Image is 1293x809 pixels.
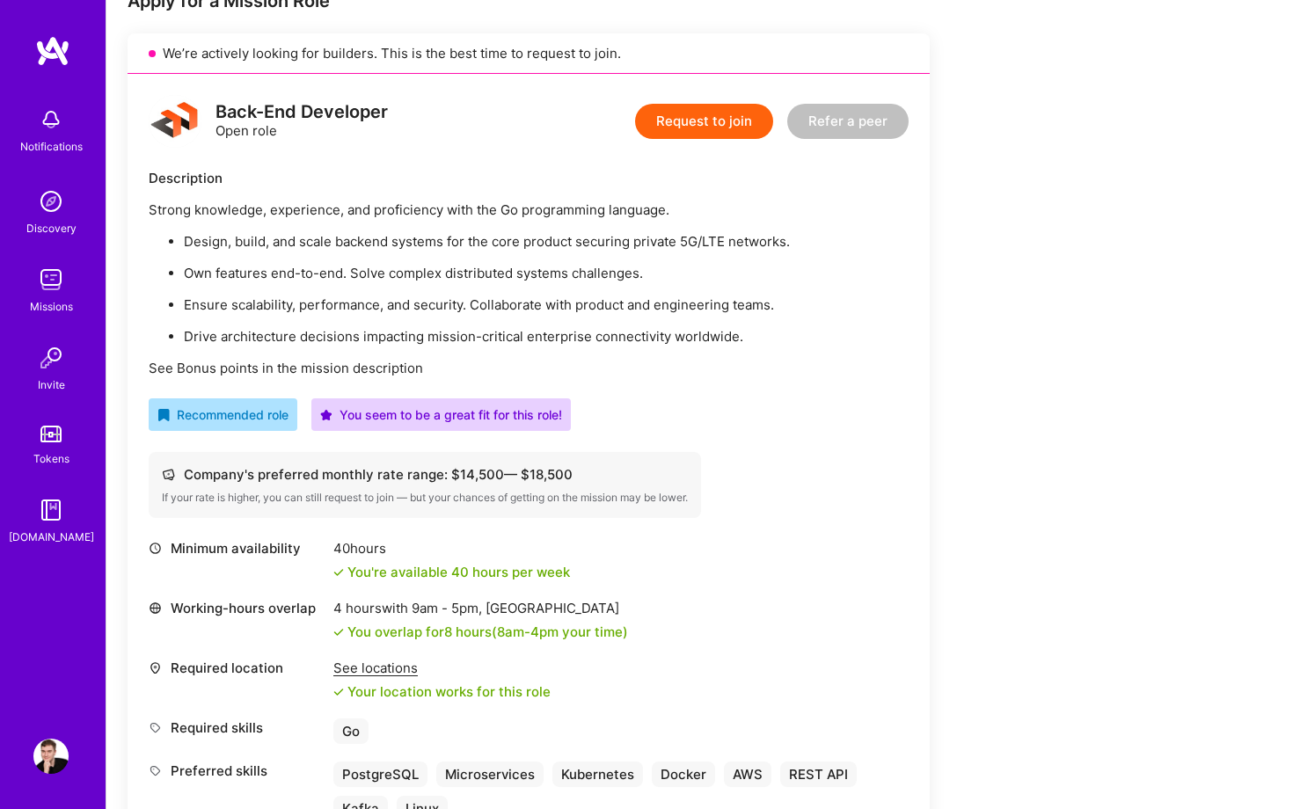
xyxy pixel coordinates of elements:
p: See Bonus points in the mission description [149,359,909,377]
i: icon Check [333,627,344,638]
div: Open role [215,103,388,140]
i: icon World [149,601,162,615]
img: tokens [40,426,62,442]
img: guide book [33,492,69,528]
div: Required skills [149,718,325,737]
div: You seem to be a great fit for this role! [320,405,562,424]
div: Working-hours overlap [149,599,325,617]
img: logo [35,35,70,67]
div: Docker [652,762,715,787]
div: You're available 40 hours per week [333,563,570,581]
div: If your rate is higher, you can still request to join — but your chances of getting on the missio... [162,491,688,505]
div: Your location works for this role [333,682,551,701]
div: [DOMAIN_NAME] [9,528,94,546]
div: 40 hours [333,539,570,558]
img: logo [149,95,201,148]
div: We’re actively looking for builders. This is the best time to request to join. [128,33,930,74]
p: Design, build, and scale backend systems for the core product securing private 5G/LTE networks. [184,232,909,251]
div: Preferred skills [149,762,325,780]
p: Own features end-to-end. Solve complex distributed systems challenges. [184,264,909,282]
div: Microservices [436,762,544,787]
i: icon Tag [149,721,162,734]
a: User Avatar [29,739,73,774]
button: Refer a peer [787,104,909,139]
div: Discovery [26,219,77,237]
div: See locations [333,659,551,677]
div: Required location [149,659,325,677]
div: PostgreSQL [333,762,427,787]
i: icon Clock [149,542,162,555]
i: icon Cash [162,468,175,481]
img: Invite [33,340,69,375]
div: Go [333,718,369,744]
div: Description [149,169,909,187]
div: You overlap for 8 hours ( your time) [347,623,628,641]
span: 8am - 4pm [497,623,559,640]
div: Tokens [33,449,69,468]
div: Recommended role [157,405,289,424]
p: Strong knowledge, experience, and proficiency with the Go programming language. [149,200,909,219]
span: 9am - 5pm , [408,600,486,616]
img: discovery [33,184,69,219]
i: icon Tag [149,764,162,777]
i: icon Location [149,661,162,674]
div: Minimum availability [149,539,325,558]
i: icon Check [333,567,344,578]
div: Notifications [20,137,83,156]
p: Drive architecture decisions impacting mission-critical enterprise connectivity worldwide. [184,327,909,346]
div: 4 hours with [GEOGRAPHIC_DATA] [333,599,628,617]
i: icon PurpleStar [320,409,332,421]
button: Request to join [635,104,773,139]
img: bell [33,102,69,137]
div: REST API [780,762,857,787]
div: Missions [30,297,73,316]
i: icon Check [333,687,344,697]
div: Company's preferred monthly rate range: $ 14,500 — $ 18,500 [162,465,688,484]
img: User Avatar [33,739,69,774]
p: Ensure scalability, performance, and security. Collaborate with product and engineering teams. [184,295,909,314]
i: icon RecommendedBadge [157,409,170,421]
div: Kubernetes [552,762,643,787]
div: Back-End Developer [215,103,388,121]
div: AWS [724,762,771,787]
img: teamwork [33,262,69,297]
div: Invite [38,375,65,394]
